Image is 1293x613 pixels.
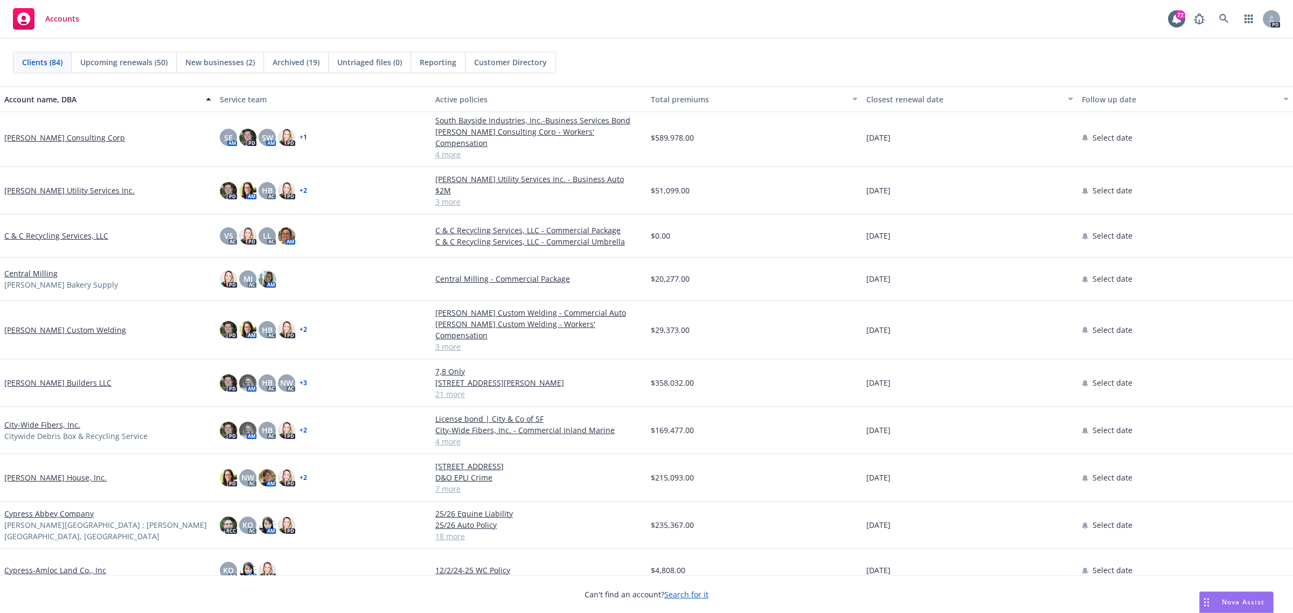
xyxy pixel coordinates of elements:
span: $358,032.00 [651,377,694,388]
div: Drag to move [1200,592,1213,612]
a: Central Milling - Commercial Package [435,273,642,284]
img: photo [259,469,276,486]
span: KO [223,565,234,576]
span: [DATE] [866,472,891,483]
div: Closest renewal date [866,94,1061,105]
a: Search [1213,8,1235,30]
img: photo [259,517,276,534]
span: Select date [1093,377,1132,388]
a: [PERSON_NAME] Custom Welding [4,324,126,336]
span: $20,277.00 [651,273,690,284]
button: Service team [215,86,431,112]
a: 3 more [435,341,642,352]
a: Cypress-Amloc Land Co., Inc [4,565,106,576]
a: 25/26 Equine Liability [435,508,642,519]
span: [DATE] [866,565,891,576]
span: NW [241,472,254,483]
img: photo [278,321,295,338]
a: 12/2/24-25 WC Policy [435,565,642,576]
button: Follow up date [1077,86,1293,112]
span: [DATE] [866,424,891,436]
div: Account name, DBA [4,94,199,105]
span: $235,367.00 [651,519,694,531]
span: Select date [1093,230,1132,241]
img: photo [220,182,237,199]
span: Select date [1093,324,1132,336]
span: $0.00 [651,230,670,241]
span: $51,099.00 [651,185,690,196]
a: [PERSON_NAME] Utility Services Inc. - Business Auto [435,173,642,185]
img: photo [220,469,237,486]
a: 3 more [435,196,642,207]
span: [DATE] [866,230,891,241]
img: photo [239,374,256,392]
img: photo [259,562,276,579]
a: Cypress Abbey Company [4,508,94,519]
span: [DATE] [866,185,891,196]
a: 4 more [435,149,642,160]
a: $2M [435,185,642,196]
a: 7,8 Only [435,366,642,377]
span: NW [280,377,293,388]
img: photo [220,321,237,338]
a: Switch app [1238,8,1260,30]
a: South Bayside Industries, Inc.-Business Services Bond [435,115,642,126]
span: $169,477.00 [651,424,694,436]
img: photo [220,517,237,534]
a: [STREET_ADDRESS][PERSON_NAME] [435,377,642,388]
a: + 2 [300,187,307,194]
span: [DATE] [866,132,891,143]
a: D&O EPLI Crime [435,472,642,483]
a: + 2 [300,326,307,333]
span: Select date [1093,565,1132,576]
span: Reporting [420,57,456,68]
a: + 2 [300,475,307,481]
a: C & C Recycling Services, LLC - Commercial Package [435,225,642,236]
a: City-Wide Fibers, Inc. - Commercial Inland Marine [435,424,642,436]
span: Can't find an account? [585,589,708,600]
span: Nova Assist [1222,597,1264,607]
span: SE [224,132,233,143]
a: Central Milling [4,268,58,279]
a: + 3 [300,380,307,386]
span: Select date [1093,424,1132,436]
div: Follow up date [1082,94,1277,105]
span: HB [262,185,273,196]
span: [PERSON_NAME] Bakery Supply [4,279,118,290]
img: photo [239,422,256,439]
span: Select date [1093,132,1132,143]
img: photo [220,270,237,288]
a: [PERSON_NAME] House, Inc. [4,472,107,483]
img: photo [278,422,295,439]
a: + 1 [300,134,307,141]
a: [STREET_ADDRESS] [435,461,642,472]
span: Select date [1093,472,1132,483]
div: Active policies [435,94,642,105]
img: photo [220,374,237,392]
div: 72 [1176,10,1185,20]
img: photo [278,517,295,534]
span: New businesses (2) [185,57,255,68]
img: photo [259,270,276,288]
img: photo [278,129,295,146]
img: photo [278,469,295,486]
div: Total premiums [651,94,846,105]
a: 4 more [435,436,642,447]
a: Report a Bug [1188,8,1210,30]
span: Select date [1093,185,1132,196]
span: [DATE] [866,324,891,336]
img: photo [239,227,256,245]
a: [PERSON_NAME] Consulting Corp [4,132,125,143]
a: [PERSON_NAME] Builders LLC [4,377,112,388]
a: 25/26 Auto Policy [435,519,642,531]
span: [DATE] [866,273,891,284]
span: $29,373.00 [651,324,690,336]
img: photo [239,321,256,338]
span: HB [262,377,273,388]
span: [DATE] [866,519,891,531]
span: HB [262,424,273,436]
span: Upcoming renewals (50) [80,57,168,68]
span: KO [242,519,253,531]
div: Service team [220,94,427,105]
